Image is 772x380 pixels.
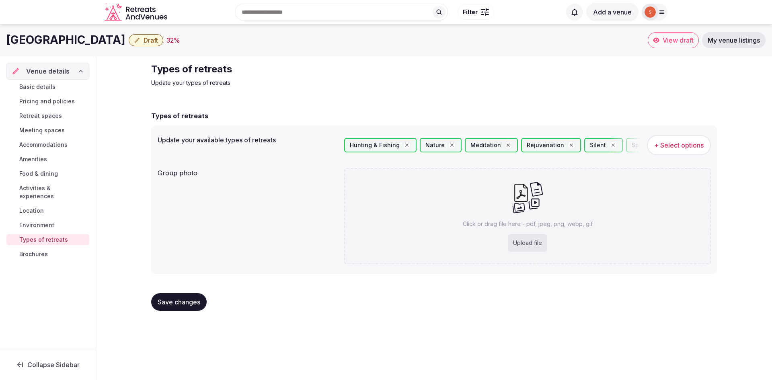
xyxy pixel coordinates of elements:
[19,250,48,258] span: Brochures
[19,184,86,200] span: Activities & experiences
[458,4,494,20] button: Filter
[6,249,89,260] a: Brochures
[702,32,766,48] a: My venue listings
[584,138,623,152] div: Silent
[129,34,163,46] button: Draft
[6,32,125,48] h1: [GEOGRAPHIC_DATA]
[151,293,207,311] button: Save changes
[19,207,44,215] span: Location
[6,234,89,245] a: Types of retreats
[663,36,694,44] span: View draft
[6,183,89,202] a: Activities & experiences
[586,3,639,21] button: Add a venue
[626,138,672,152] div: Spiritual
[647,135,711,155] button: + Select options
[521,138,581,152] div: Rejuvenation
[6,154,89,165] a: Amenities
[19,126,65,134] span: Meeting spaces
[6,168,89,179] a: Food & dining
[151,79,421,87] p: Update your types of retreats
[158,165,338,178] div: Group photo
[6,220,89,231] a: Environment
[166,35,180,45] button: 32%
[6,125,89,136] a: Meeting spaces
[19,155,47,163] span: Amenities
[144,36,158,44] span: Draft
[19,112,62,120] span: Retreat spaces
[6,356,89,374] button: Collapse Sidebar
[151,63,421,76] h2: Types of retreats
[648,32,699,48] a: View draft
[158,298,200,306] span: Save changes
[586,8,639,16] a: Add a venue
[166,35,180,45] div: 32 %
[19,141,68,149] span: Accommodations
[420,138,462,152] div: Nature
[158,137,338,143] label: Update your available types of retreats
[19,83,55,91] span: Basic details
[19,236,68,244] span: Types of retreats
[645,6,656,18] img: sanatogaspring
[6,81,89,92] a: Basic details
[19,97,75,105] span: Pricing and policies
[6,96,89,107] a: Pricing and policies
[26,66,70,76] span: Venue details
[105,3,169,21] a: Visit the homepage
[463,220,593,228] p: Click or drag file here - pdf, jpeg, png, webp, gif
[6,139,89,150] a: Accommodations
[708,36,760,44] span: My venue listings
[6,110,89,121] a: Retreat spaces
[19,170,58,178] span: Food & dining
[508,234,547,252] div: Upload file
[463,8,478,16] span: Filter
[465,138,518,152] div: Meditation
[19,221,54,229] span: Environment
[151,111,208,121] h2: Types of retreats
[27,361,80,369] span: Collapse Sidebar
[654,141,704,150] span: + Select options
[105,3,169,21] svg: Retreats and Venues company logo
[344,138,417,152] div: Hunting & Fishing
[6,205,89,216] a: Location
